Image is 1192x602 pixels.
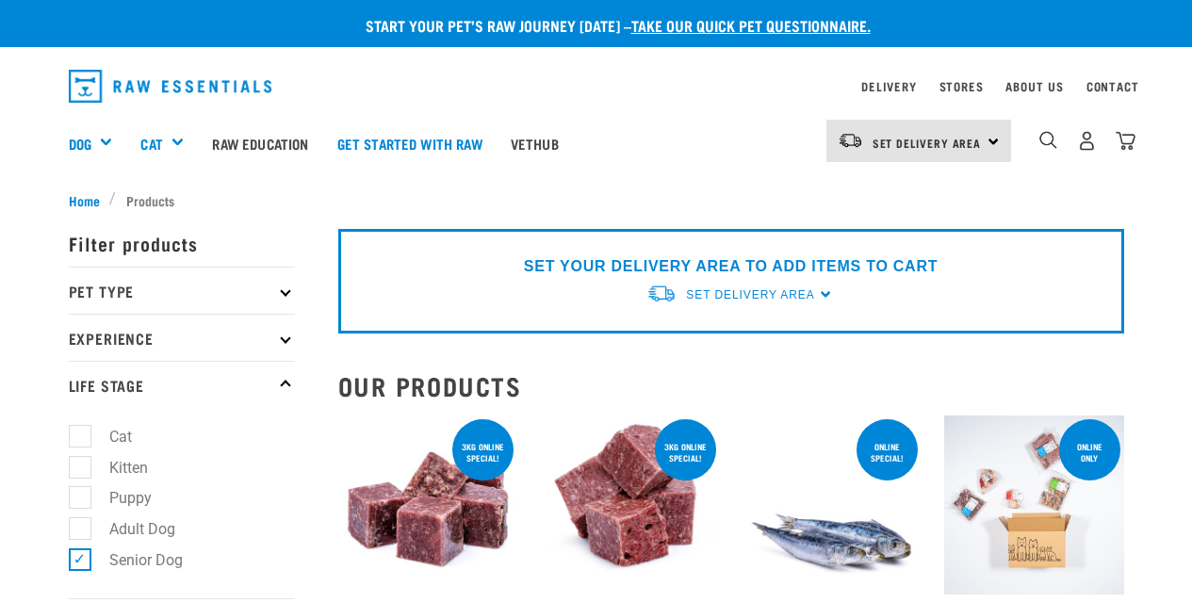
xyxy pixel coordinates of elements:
[944,415,1124,595] img: Dog 0 2sec
[69,220,295,267] p: Filter products
[69,314,295,361] p: Experience
[646,284,677,303] img: van-moving.png
[79,425,139,448] label: Cat
[873,139,982,146] span: Set Delivery Area
[939,83,984,89] a: Stores
[69,267,295,314] p: Pet Type
[69,190,1124,210] nav: breadcrumbs
[838,132,863,149] img: van-moving.png
[79,548,190,572] label: Senior Dog
[79,486,159,510] label: Puppy
[631,21,871,29] a: take our quick pet questionnaire.
[686,288,814,301] span: Set Delivery Area
[861,83,916,89] a: Delivery
[69,70,272,103] img: Raw Essentials Logo
[54,62,1139,110] nav: dropdown navigation
[69,190,100,210] span: Home
[743,415,923,595] img: Four Whole Pilchards
[323,106,497,181] a: Get started with Raw
[1005,83,1063,89] a: About Us
[69,133,91,155] a: Dog
[198,106,322,181] a: Raw Education
[338,371,1124,400] h2: Our Products
[79,517,183,541] label: Adult Dog
[1077,131,1097,151] img: user.png
[1039,131,1057,149] img: home-icon-1@2x.png
[540,415,720,595] img: 1102 Possum Mince 01
[69,361,295,408] p: Life Stage
[1116,131,1135,151] img: home-icon@2x.png
[140,133,162,155] a: Cat
[524,255,938,278] p: SET YOUR DELIVERY AREA TO ADD ITEMS TO CART
[497,106,573,181] a: Vethub
[1086,83,1139,89] a: Contact
[452,432,514,472] div: 3kg online special!
[338,415,518,595] img: Pile Of Cubed Wild Venison Mince For Pets
[857,432,918,472] div: ONLINE SPECIAL!
[69,190,110,210] a: Home
[79,456,155,480] label: Kitten
[655,432,716,472] div: 3kg online special!
[1059,432,1120,472] div: Online Only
